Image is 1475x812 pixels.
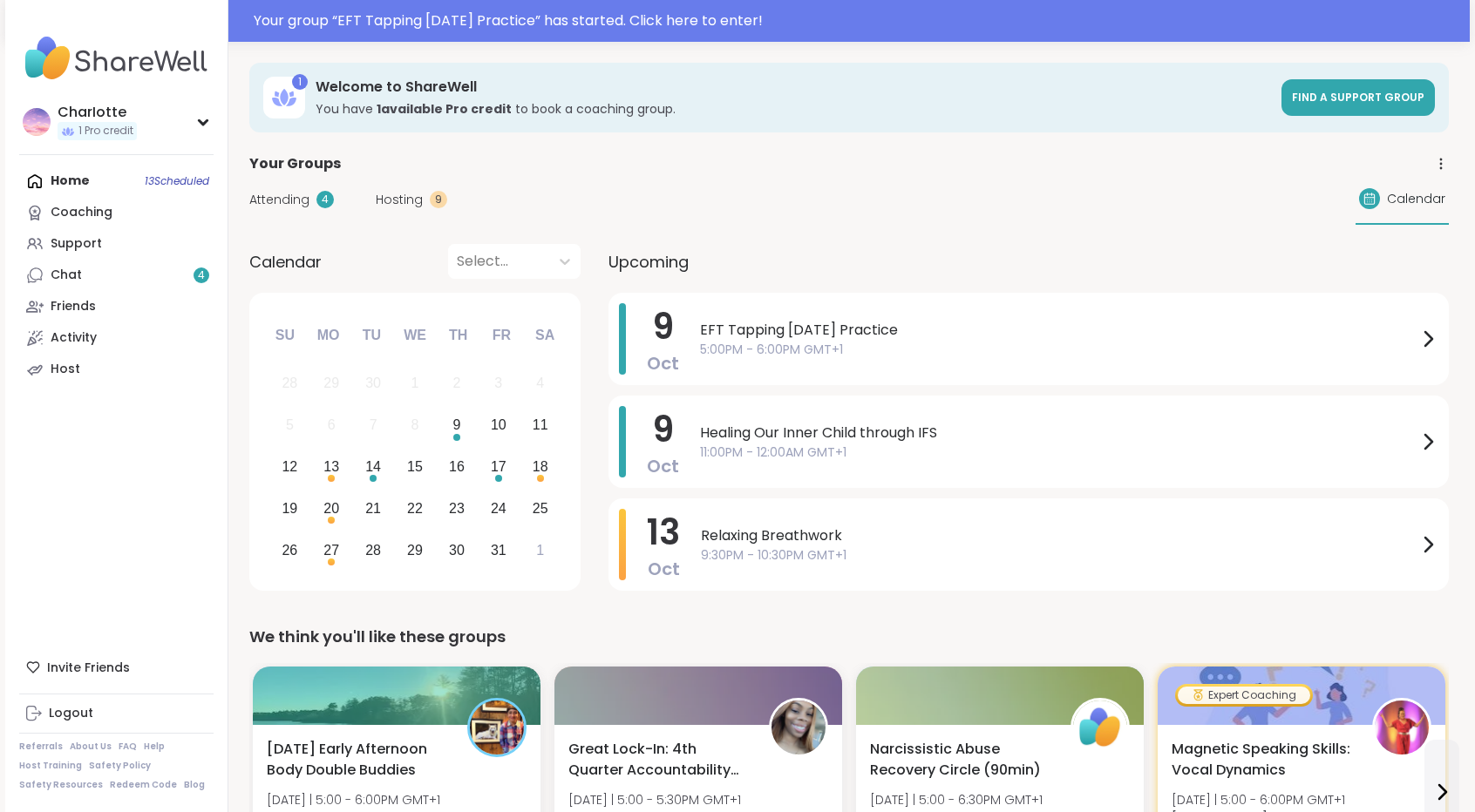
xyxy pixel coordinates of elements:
[323,455,339,478] div: 13
[479,365,517,403] div: Not available Friday, October 3rd, 2025
[536,371,544,395] div: 4
[494,371,502,395] div: 3
[479,490,517,527] div: Choose Friday, October 24th, 2025
[249,153,341,174] span: Your Groups
[119,741,137,753] a: FAQ
[267,739,448,781] span: [DATE] Early Afternoon Body Double Buddies
[438,407,476,444] div: Choose Thursday, October 9th, 2025
[282,497,297,520] div: 19
[89,760,151,772] a: Safety Policy
[397,449,434,486] div: Choose Wednesday, October 15th, 2025
[521,490,559,527] div: Choose Saturday, October 25th, 2025
[365,455,381,478] div: 14
[323,497,339,520] div: 20
[700,320,1417,341] span: EFT Tapping [DATE] Practice
[355,490,392,527] div: Choose Tuesday, October 21st, 2025
[352,316,391,355] div: Tu
[648,557,680,581] span: Oct
[51,267,82,284] div: Chat
[19,354,214,385] a: Host
[536,538,544,562] div: 1
[377,100,512,118] b: 1 available Pro credit
[438,365,476,403] div: Not available Thursday, October 2nd, 2025
[438,449,476,486] div: Choose Thursday, October 16th, 2025
[51,329,97,347] div: Activity
[198,268,205,283] span: 4
[19,228,214,260] a: Support
[51,298,96,315] div: Friends
[652,405,674,454] span: 9
[266,316,304,355] div: Su
[521,449,559,486] div: Choose Saturday, October 18th, 2025
[328,413,336,436] div: 6
[1387,190,1445,208] span: Calendar
[268,362,561,571] div: month 2025-10
[271,449,309,486] div: Choose Sunday, October 12th, 2025
[521,407,559,444] div: Choose Saturday, October 11th, 2025
[491,413,506,436] div: 10
[1292,90,1424,105] span: Find a support group
[19,741,63,753] a: Referrals
[521,365,559,403] div: Not available Saturday, October 4th, 2025
[533,455,548,478] div: 18
[376,191,423,209] span: Hosting
[870,791,1052,809] span: [DATE] | 5:00 - 6:30PM GMT+1
[271,365,309,403] div: Not available Sunday, September 28th, 2025
[701,546,1417,565] span: 9:30PM - 10:30PM GMT+1
[282,371,297,395] div: 28
[365,497,381,520] div: 21
[316,78,1271,97] h3: Welcome to ShareWell
[58,103,137,122] div: CharIotte
[313,365,350,403] div: Not available Monday, September 29th, 2025
[316,100,1271,118] h3: You have to book a coaching group.
[452,371,460,395] div: 2
[110,779,177,791] a: Redeem Code
[449,538,465,562] div: 30
[700,341,1417,359] span: 5:00PM - 6:00PM GMT+1
[1073,700,1127,754] img: ShareWell
[355,531,392,569] div: Choose Tuesday, October 28th, 2025
[452,413,460,436] div: 9
[438,490,476,527] div: Choose Thursday, October 23rd, 2025
[1172,791,1345,809] span: [DATE] | 5:00 - 6:00PM GMT+1
[19,291,214,322] a: Friends
[397,407,434,444] div: Not available Wednesday, October 8th, 2025
[1375,700,1429,754] img: Lisa_LaCroix
[19,260,214,291] a: Chat4
[407,538,423,562] div: 29
[51,204,112,221] div: Coaching
[700,423,1417,443] span: Healing Our Inner Child through IFS
[19,28,214,89] img: ShareWell Nav Logo
[411,371,419,395] div: 1
[608,250,689,274] span: Upcoming
[526,316,564,355] div: Sa
[313,490,350,527] div: Choose Monday, October 20th, 2025
[482,316,520,355] div: Fr
[271,531,309,569] div: Choose Sunday, October 26th, 2025
[309,316,347,355] div: Mo
[870,739,1051,781] span: Narcissistic Abuse Recovery Circle (90min)
[533,413,548,436] div: 11
[647,508,680,557] span: 13
[1172,739,1353,781] span: Magnetic Speaking Skills: Vocal Dynamics
[407,455,423,478] div: 15
[249,625,1449,649] div: We think you'll like these groups
[479,531,517,569] div: Choose Friday, October 31st, 2025
[568,791,741,809] span: [DATE] | 5:00 - 5:30PM GMT+1
[397,490,434,527] div: Choose Wednesday, October 22nd, 2025
[430,191,447,208] div: 9
[407,497,423,520] div: 22
[647,454,679,478] span: Oct
[652,302,674,351] span: 9
[51,361,80,378] div: Host
[449,497,465,520] div: 23
[49,705,93,722] div: Logout
[370,413,377,436] div: 7
[313,407,350,444] div: Not available Monday, October 6th, 2025
[438,531,476,569] div: Choose Thursday, October 30th, 2025
[249,250,322,274] span: Calendar
[1281,79,1435,116] a: Find a support group
[449,455,465,478] div: 16
[19,760,82,772] a: Host Training
[479,407,517,444] div: Choose Friday, October 10th, 2025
